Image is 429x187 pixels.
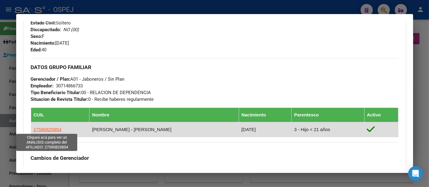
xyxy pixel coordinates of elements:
th: CUIL [31,108,89,122]
strong: Tipo Beneficiario Titular: [31,90,82,95]
strong: Discapacitado: [31,27,61,32]
td: 3 - Hijo < 21 años [292,122,364,137]
h3: DATOS GRUPO FAMILIAR [31,64,398,71]
span: A01 - Jaboneros / Sin Plan [31,76,125,82]
span: 0 - Recibe haberes regularmente [31,97,154,102]
i: NO (00) [64,27,79,32]
span: 27590825854 [34,127,62,132]
th: Nombre [89,108,239,122]
span: Soltero [31,20,71,26]
strong: Sexo: [31,34,42,39]
th: Parentesco [292,108,364,122]
td: [PERSON_NAME] - [PERSON_NAME] [89,122,239,137]
strong: Situacion de Revista Titular: [31,97,89,102]
strong: Gerenciador / Plan: [31,76,71,82]
span: [DATE] [31,40,69,46]
span: F [31,34,45,39]
div: 30714866733 [56,82,83,89]
th: Nacimiento [239,108,292,122]
span: 00 - RELACION DE DEPENDENCIA [31,90,151,95]
div: Open Intercom Messenger [408,166,423,181]
strong: Empleador: [31,83,54,89]
th: Activo [364,108,398,122]
strong: Estado Civil: [31,20,56,26]
strong: Edad: [31,47,42,53]
h3: Cambios de Gerenciador [31,155,398,161]
td: [DATE] [239,122,292,137]
strong: Nacimiento: [31,40,56,46]
span: 40 [31,47,47,53]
